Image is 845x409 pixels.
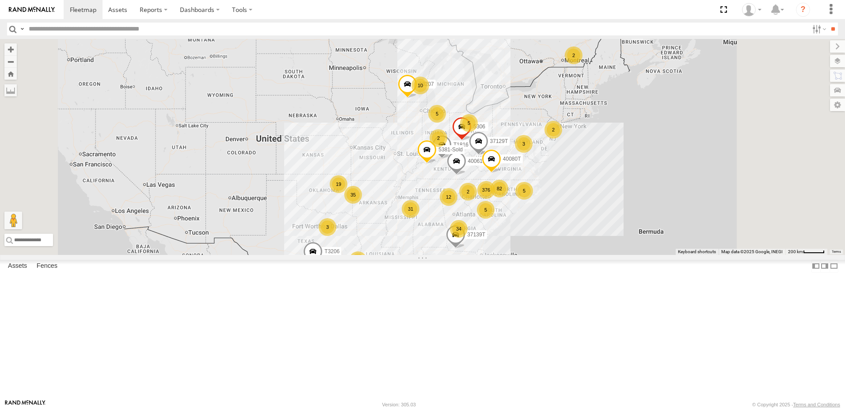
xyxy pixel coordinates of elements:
[4,43,17,55] button: Zoom in
[440,188,457,206] div: 12
[830,260,838,273] label: Hide Summary Table
[491,180,508,197] div: 82
[473,124,485,130] span: 5306
[830,99,845,111] label: Map Settings
[4,212,22,229] button: Drag Pegman onto the map to open Street View
[467,232,485,238] span: 37139T
[460,114,478,132] div: 5
[411,77,429,94] div: 10
[4,84,17,96] label: Measure
[477,201,495,219] div: 5
[32,260,62,272] label: Fences
[793,402,840,407] a: Terms and Conditions
[785,249,827,255] button: Map Scale: 200 km per 45 pixels
[515,182,533,200] div: 5
[515,135,533,153] div: 3
[811,260,820,273] label: Dock Summary Table to the Left
[349,251,367,269] div: 2
[490,138,508,144] span: 37129T
[544,121,562,139] div: 2
[4,68,17,80] button: Zoom Home
[428,105,446,123] div: 5
[319,218,336,236] div: 3
[752,402,840,407] div: © Copyright 2025 -
[477,181,495,199] div: 376
[678,249,716,255] button: Keyboard shortcuts
[809,23,828,35] label: Search Filter Options
[468,158,486,164] span: 40061T
[820,260,829,273] label: Dock Summary Table to the Right
[739,3,765,16] div: Dwight Wallace
[565,46,582,64] div: 2
[324,248,339,255] span: T3206
[796,3,810,17] i: ?
[5,400,46,409] a: Visit our Website
[4,55,17,68] button: Zoom out
[419,81,434,88] span: T3207
[430,129,447,147] div: 2
[9,7,55,13] img: rand-logo.svg
[459,183,477,201] div: 2
[382,402,416,407] div: Version: 305.03
[438,147,463,153] span: 5381-Sold
[450,220,468,238] div: 34
[832,250,841,254] a: Terms
[344,186,362,204] div: 35
[788,249,803,254] span: 200 km
[4,260,31,272] label: Assets
[503,156,521,162] span: 40080T
[453,142,468,148] span: T1816
[402,200,419,218] div: 31
[721,249,783,254] span: Map data ©2025 Google, INEGI
[330,175,347,193] div: 19
[19,23,26,35] label: Search Query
